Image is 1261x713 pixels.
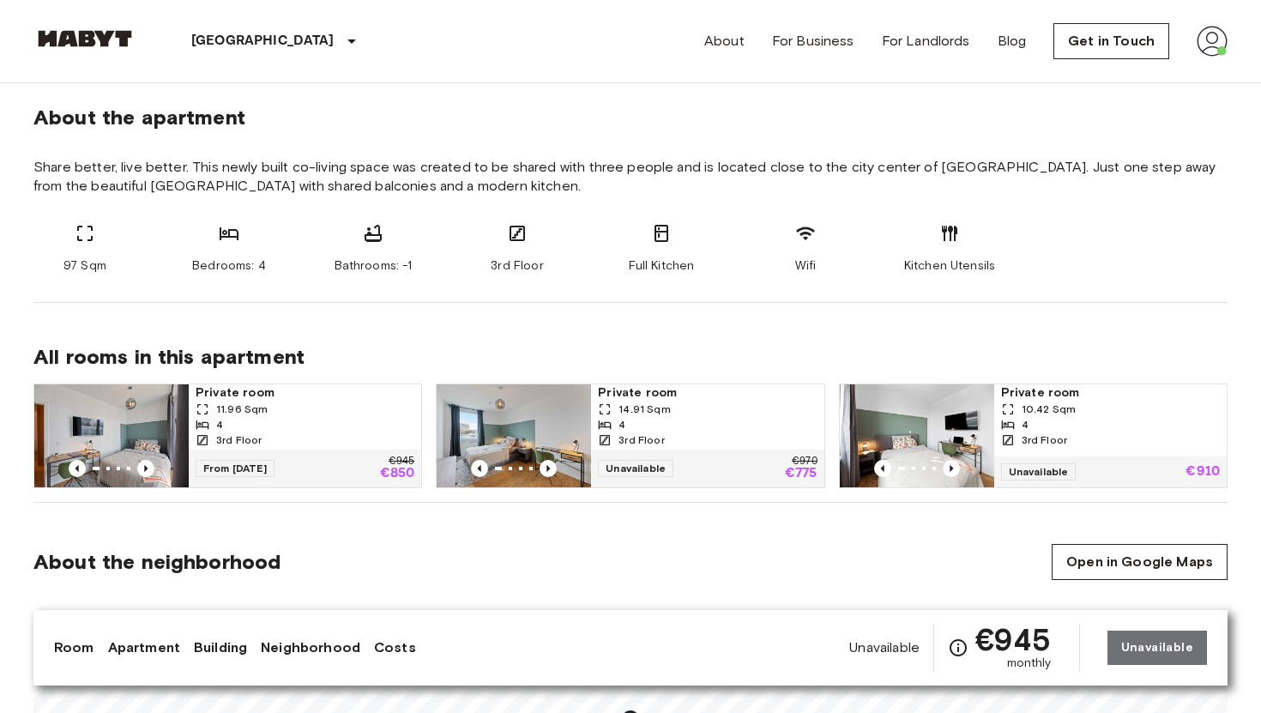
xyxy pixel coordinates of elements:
span: Full Kitchen [629,257,695,275]
span: Unavailable [1001,463,1077,480]
a: Get in Touch [1053,23,1169,59]
span: From [DATE] [196,460,275,477]
a: Blog [998,31,1027,51]
span: 4 [618,417,625,432]
span: Unavailable [598,460,673,477]
span: 4 [216,417,223,432]
button: Previous image [874,460,891,477]
span: €945 [975,624,1052,655]
img: avatar [1197,26,1228,57]
a: Apartment [108,637,180,658]
img: Marketing picture of unit DE-02-019-002-02HF [840,384,994,487]
p: €850 [380,467,415,480]
span: monthly [1007,655,1052,672]
p: €910 [1186,465,1220,479]
button: Previous image [540,460,557,477]
span: Kitchen Utensils [904,257,995,275]
img: Habyt [33,30,136,47]
span: 3rd Floor [216,432,262,448]
span: 3rd Floor [1022,432,1067,448]
a: Marketing picture of unit DE-02-019-002-02HFPrevious imagePrevious imagePrivate room10.42 Sqm43rd... [839,384,1228,488]
span: 11.96 Sqm [216,402,268,417]
span: 3rd Floor [618,432,664,448]
button: Previous image [471,460,488,477]
span: About the apartment [33,105,245,130]
button: Previous image [943,460,960,477]
a: Costs [374,637,416,658]
a: Open in Google Maps [1052,544,1228,580]
span: Private room [196,384,414,402]
span: 4 [1022,417,1029,432]
span: 10.42 Sqm [1022,402,1076,417]
span: Private room [598,384,817,402]
a: Neighborhood [261,637,360,658]
span: Bedrooms: 4 [192,257,266,275]
p: €970 [792,456,817,467]
span: Bathrooms: -1 [335,257,413,275]
span: Share better, live better. This newly built co-living space was created to be shared with three p... [33,158,1228,196]
a: For Business [772,31,854,51]
span: 14.91 Sqm [618,402,670,417]
span: Unavailable [849,638,920,657]
a: Building [194,637,247,658]
span: 3rd Floor [491,257,543,275]
img: Marketing picture of unit DE-02-019-002-03HF [34,384,189,487]
span: All rooms in this apartment [33,344,1228,370]
a: Marketing picture of unit DE-02-019-002-03HFPrevious imagePrevious imagePrivate room11.96 Sqm43rd... [33,384,422,488]
button: Previous image [69,460,86,477]
img: Marketing picture of unit DE-02-019-002-04HF [437,384,591,487]
span: About the neighborhood [33,549,281,575]
a: About [704,31,745,51]
p: [GEOGRAPHIC_DATA] [191,31,335,51]
span: Private room [1001,384,1220,402]
svg: Check cost overview for full price breakdown. Please note that discounts apply to new joiners onl... [948,637,968,658]
span: Wifi [795,257,817,275]
a: For Landlords [882,31,970,51]
p: €945 [389,456,414,467]
span: 97 Sqm [63,257,106,275]
a: Marketing picture of unit DE-02-019-002-04HFPrevious imagePrevious imagePrivate room14.91 Sqm43rd... [436,384,824,488]
a: Room [54,637,94,658]
p: €775 [785,467,818,480]
button: Previous image [137,460,154,477]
